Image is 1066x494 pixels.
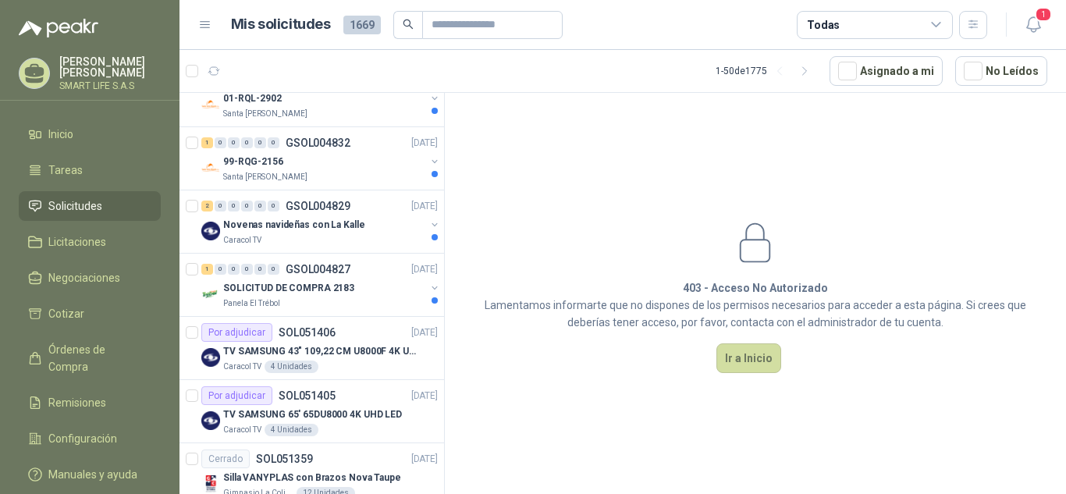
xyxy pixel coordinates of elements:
div: 0 [215,201,226,211]
p: Caracol TV [223,361,261,373]
p: Novenas navideñas con La Kalle [223,218,364,233]
div: 1 - 50 de 1775 [716,59,817,84]
p: 99-RQG-2156 [223,155,283,169]
span: Licitaciones [48,233,106,251]
span: Inicio [48,126,73,143]
a: Por adjudicarSOL051405[DATE] Company LogoTV SAMSUNG 65' 65DU8000 4K UHD LEDCaracol TV4 Unidades [179,380,444,443]
h1: 403 - Acceso No Autorizado [483,279,1028,297]
a: Remisiones [19,388,161,418]
img: Logo peakr [19,19,98,37]
p: [DATE] [411,199,438,214]
a: Cotizar [19,299,161,329]
p: GSOL004827 [286,264,350,275]
div: 0 [254,264,266,275]
div: 0 [241,201,253,211]
img: Company Logo [201,411,220,430]
span: 1 [1035,7,1052,22]
p: SOL051359 [256,453,313,464]
p: [DATE] [411,389,438,403]
div: 2 [201,201,213,211]
p: SMART LIFE S.A.S [59,81,161,91]
p: [DATE] [411,136,438,151]
img: Company Logo [201,158,220,177]
div: 1 [201,264,213,275]
div: 0 [254,137,266,148]
p: Lamentamos informarte que no dispones de los permisos necesarios para acceder a esta página. Si c... [483,297,1028,331]
span: Negociaciones [48,269,120,286]
div: 1 [201,137,213,148]
div: 0 [215,137,226,148]
span: Configuración [48,430,117,447]
p: GSOL004832 [286,137,350,148]
p: Caracol TV [223,234,261,247]
p: SOL051405 [279,390,336,401]
div: 4 Unidades [265,361,318,373]
p: Silla VANYPLAS con Brazos Nova Taupe [223,471,401,485]
div: 0 [241,137,253,148]
img: Company Logo [201,474,220,493]
span: Tareas [48,162,83,179]
a: 1 0 0 0 0 0 GSOL004827[DATE] Company LogoSOLICITUD DE COMPRA 2183Panela El Trébol [201,260,441,310]
p: 01-RQL-2902 [223,91,282,106]
img: Company Logo [201,95,220,114]
p: TV SAMSUNG 65' 65DU8000 4K UHD LED [223,407,402,422]
a: 1 0 0 0 0 0 GSOL004833[DATE] Company Logo01-RQL-2902Santa [PERSON_NAME] [201,70,441,120]
a: Configuración [19,424,161,453]
a: Tareas [19,155,161,185]
a: 2 0 0 0 0 0 GSOL004829[DATE] Company LogoNovenas navideñas con La KalleCaracol TV [201,197,441,247]
img: Company Logo [201,222,220,240]
p: [DATE] [411,262,438,277]
p: Santa [PERSON_NAME] [223,171,307,183]
span: search [403,19,414,30]
a: Manuales y ayuda [19,460,161,489]
div: 4 Unidades [265,424,318,436]
p: Panela El Trébol [223,297,280,310]
button: Asignado a mi [830,56,943,86]
a: Solicitudes [19,191,161,221]
span: Remisiones [48,394,106,411]
div: 0 [241,264,253,275]
a: Por adjudicarSOL051406[DATE] Company LogoTV SAMSUNG 43" 109,22 CM U8000F 4K UHDCaracol TV4 Unidades [179,317,444,380]
a: Licitaciones [19,227,161,257]
div: Por adjudicar [201,323,272,342]
a: Negociaciones [19,263,161,293]
div: Por adjudicar [201,386,272,405]
span: Cotizar [48,305,84,322]
div: 0 [215,264,226,275]
div: 0 [268,201,279,211]
button: 1 [1019,11,1047,39]
button: No Leídos [955,56,1047,86]
p: SOLICITUD DE COMPRA 2183 [223,281,354,296]
div: 0 [254,201,266,211]
p: TV SAMSUNG 43" 109,22 CM U8000F 4K UHD [223,344,418,359]
p: [PERSON_NAME] [PERSON_NAME] [59,56,161,78]
div: 0 [268,137,279,148]
a: Inicio [19,119,161,149]
button: Ir a Inicio [716,343,781,373]
a: 1 0 0 0 0 0 GSOL004832[DATE] Company Logo99-RQG-2156Santa [PERSON_NAME] [201,133,441,183]
h1: Mis solicitudes [231,13,331,36]
a: Órdenes de Compra [19,335,161,382]
p: Caracol TV [223,424,261,436]
p: [DATE] [411,325,438,340]
span: Manuales y ayuda [48,466,137,483]
p: Santa [PERSON_NAME] [223,108,307,120]
p: SOL051406 [279,327,336,338]
div: Cerrado [201,450,250,468]
div: 0 [228,264,240,275]
img: Company Logo [201,348,220,367]
span: Solicitudes [48,197,102,215]
div: 0 [228,137,240,148]
div: 0 [268,264,279,275]
span: Órdenes de Compra [48,341,146,375]
div: Todas [807,16,840,34]
div: 0 [228,201,240,211]
p: [DATE] [411,452,438,467]
span: 1669 [343,16,381,34]
img: Company Logo [201,285,220,304]
p: GSOL004829 [286,201,350,211]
